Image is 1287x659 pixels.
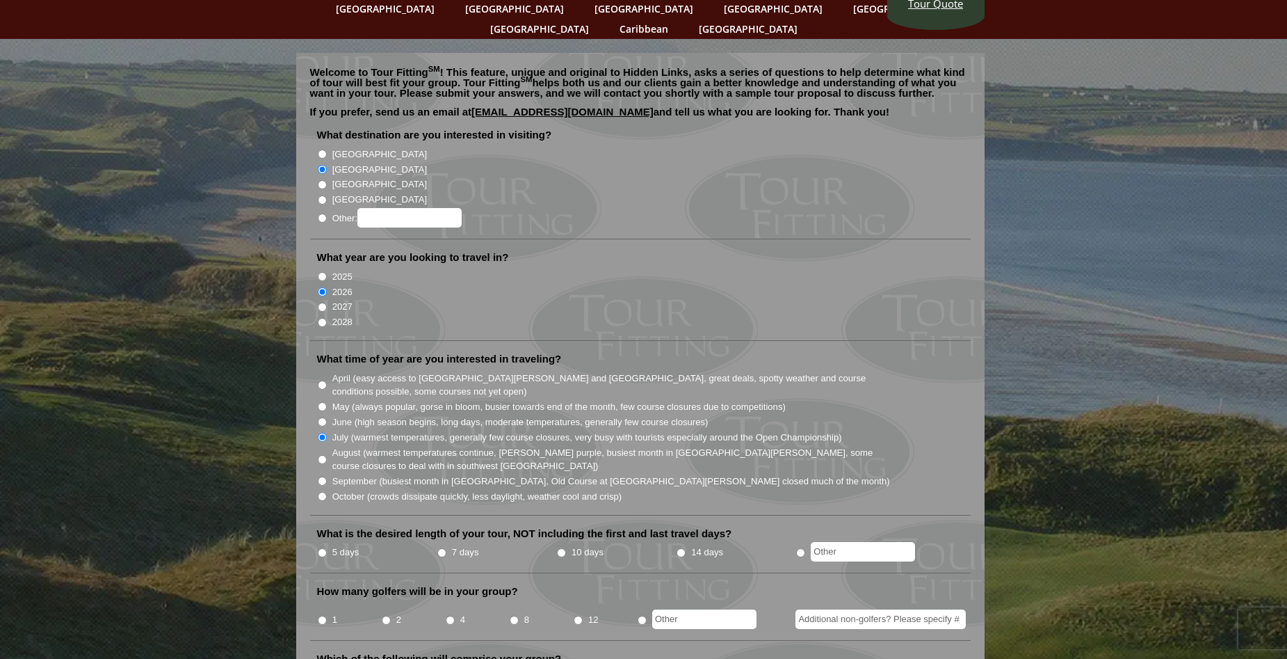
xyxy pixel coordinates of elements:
[317,251,509,264] label: What year are you looking to travel in?
[460,613,465,627] label: 4
[317,128,552,142] label: What destination are you interested in visiting?
[332,546,359,559] label: 5 days
[471,106,654,118] a: [EMAIL_ADDRESS][DOMAIN_NAME]
[332,163,427,177] label: [GEOGRAPHIC_DATA]
[332,372,891,399] label: April (easy access to [GEOGRAPHIC_DATA][PERSON_NAME] and [GEOGRAPHIC_DATA], great deals, spotty w...
[317,352,562,366] label: What time of year are you interested in traveling?
[588,613,599,627] label: 12
[332,285,353,299] label: 2026
[572,546,604,559] label: 10 days
[332,415,709,429] label: June (high season begins, long days, moderate temperatures, generally few course closures)
[332,400,786,414] label: May (always popular, gorse in bloom, busier towards end of the month, few course closures due to ...
[332,490,622,504] label: October (crowds dissipate quickly, less daylight, weather cool and crisp)
[332,148,427,161] label: [GEOGRAPHIC_DATA]
[524,613,529,627] label: 8
[332,475,890,489] label: September (busiest month in [GEOGRAPHIC_DATA], Old Course at [GEOGRAPHIC_DATA][PERSON_NAME] close...
[428,65,440,73] sup: SM
[332,208,462,228] label: Other:
[332,315,353,329] label: 2028
[317,527,732,541] label: What is the desired length of your tour, NOT including the first and last travel days?
[483,19,596,39] a: [GEOGRAPHIC_DATA]
[811,542,915,562] input: Other
[332,193,427,207] label: [GEOGRAPHIC_DATA]
[317,585,518,598] label: How many golfers will be in your group?
[332,613,337,627] label: 1
[332,270,353,284] label: 2025
[310,106,971,127] p: If you prefer, send us an email at and tell us what you are looking for. Thank you!
[310,67,971,98] p: Welcome to Tour Fitting ! This feature, unique and original to Hidden Links, asks a series of que...
[692,19,804,39] a: [GEOGRAPHIC_DATA]
[332,177,427,191] label: [GEOGRAPHIC_DATA]
[691,546,723,559] label: 14 days
[332,300,353,314] label: 2027
[396,613,401,627] label: 2
[452,546,479,559] label: 7 days
[332,446,891,473] label: August (warmest temperatures continue, [PERSON_NAME] purple, busiest month in [GEOGRAPHIC_DATA][P...
[613,19,675,39] a: Caribbean
[652,610,756,629] input: Other
[521,75,533,84] sup: SM
[332,431,842,445] label: July (warmest temperatures, generally few course closures, very busy with tourists especially aro...
[357,208,462,228] input: Other:
[795,610,966,629] input: Additional non-golfers? Please specify #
